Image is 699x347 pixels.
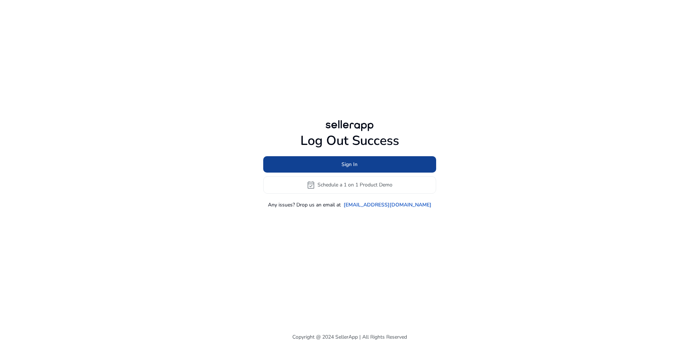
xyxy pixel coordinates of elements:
span: Sign In [341,161,358,168]
button: event_availableSchedule a 1 on 1 Product Demo [263,176,436,194]
h1: Log Out Success [263,133,436,149]
p: Any issues? Drop us an email at [268,201,341,209]
button: Sign In [263,156,436,173]
a: [EMAIL_ADDRESS][DOMAIN_NAME] [344,201,431,209]
span: event_available [307,181,315,189]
